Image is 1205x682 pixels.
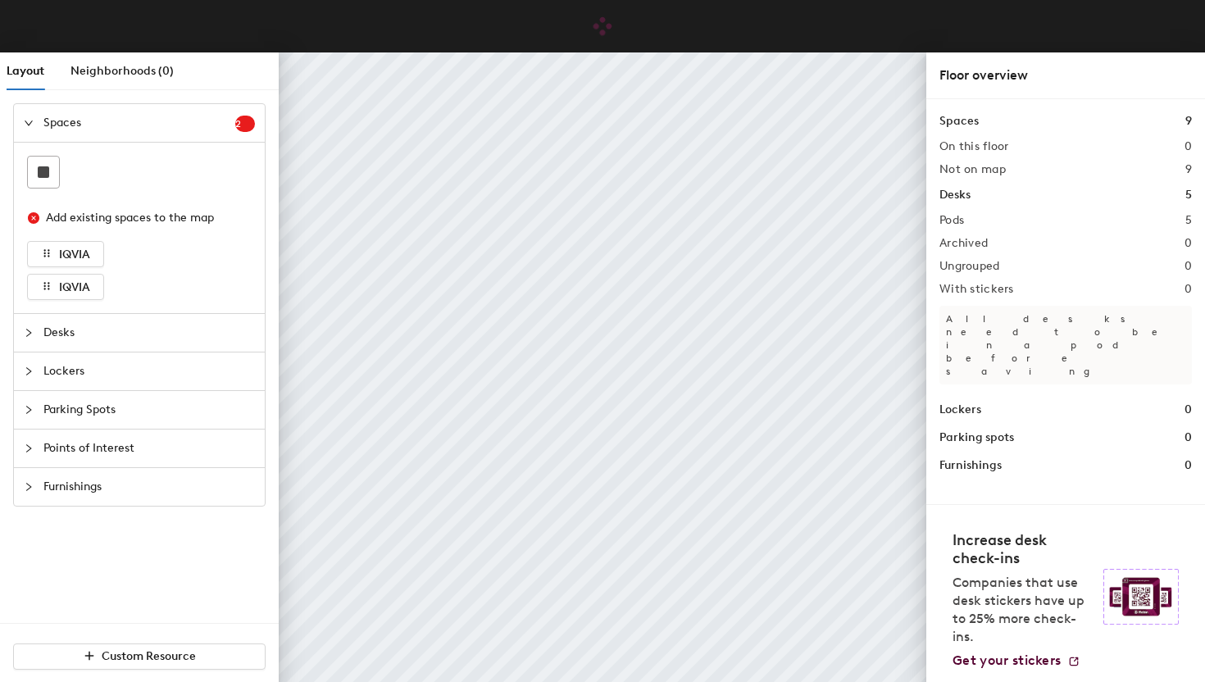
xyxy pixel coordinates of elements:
span: IQVIA [59,280,90,294]
a: Get your stickers [953,652,1080,669]
span: collapsed [24,405,34,415]
h1: Furnishings [939,457,1002,475]
span: Parking Spots [43,391,255,429]
span: collapsed [24,482,34,492]
span: Furnishings [43,468,255,506]
h1: Parking spots [939,429,1014,447]
h1: 0 [1185,401,1192,419]
span: Get your stickers [953,652,1061,668]
span: IQVIA [59,248,90,261]
div: Floor overview [939,66,1192,85]
h2: Ungrouped [939,260,1000,273]
h1: Spaces [939,112,979,130]
p: All desks need to be in a pod before saving [939,306,1192,384]
h4: Increase desk check-ins [953,531,1094,567]
h2: Not on map [939,163,1006,176]
span: expanded [24,118,34,128]
h1: 9 [1185,112,1192,130]
span: Neighborhoods (0) [70,64,174,78]
span: Spaces [43,104,235,142]
button: IQVIA [27,241,104,267]
span: collapsed [24,366,34,376]
button: Custom Resource [13,643,266,670]
h2: Archived [939,237,988,250]
h2: 5 [1185,214,1192,227]
h2: With stickers [939,283,1014,296]
h2: 0 [1185,237,1192,250]
p: Companies that use desk stickers have up to 25% more check-ins. [953,574,1094,646]
span: collapsed [24,443,34,453]
h2: On this floor [939,140,1009,153]
span: Points of Interest [43,430,255,467]
span: Layout [7,64,44,78]
span: 2 [235,118,255,130]
span: Desks [43,314,255,352]
span: collapsed [24,328,34,338]
button: IQVIA [27,274,104,300]
h1: 0 [1185,429,1192,447]
h2: 0 [1185,140,1192,153]
span: Custom Resource [102,649,196,663]
h1: Desks [939,186,971,204]
h2: 0 [1185,283,1192,296]
h2: Pods [939,214,964,227]
div: Add existing spaces to the map [46,209,241,227]
h2: 9 [1185,163,1192,176]
sup: 2 [235,116,255,132]
h2: 0 [1185,260,1192,273]
h1: Lockers [939,401,981,419]
h1: 0 [1185,457,1192,475]
img: Sticker logo [1103,569,1179,625]
h1: 5 [1185,186,1192,204]
span: Lockers [43,352,255,390]
span: close-circle [28,212,39,224]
